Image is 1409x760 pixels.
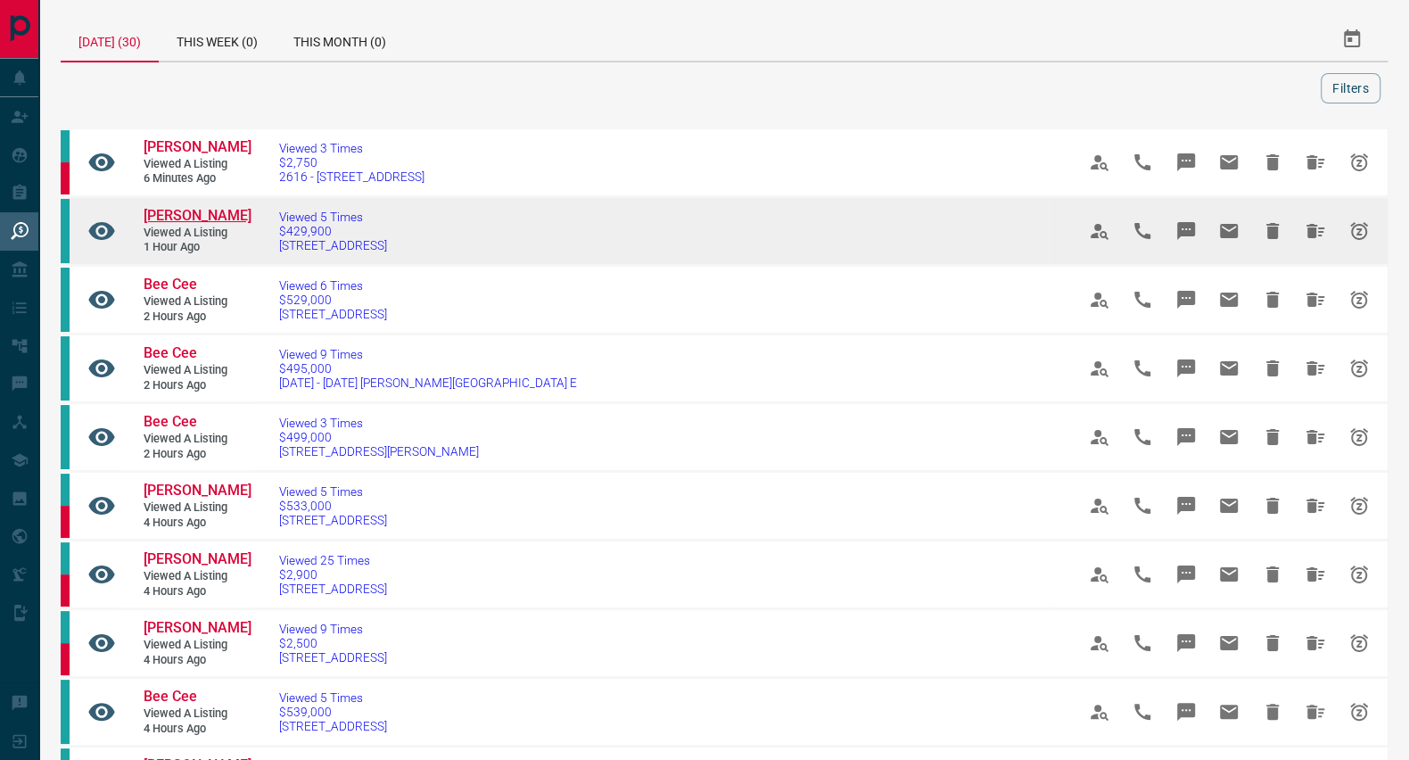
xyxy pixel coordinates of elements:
[279,169,424,184] span: 2616 - [STREET_ADDRESS]
[1121,210,1164,252] span: Call
[1338,278,1380,321] span: Snooze
[279,444,479,458] span: [STREET_ADDRESS][PERSON_NAME]
[1165,210,1207,252] span: Message
[144,688,197,705] span: Bee Cee
[144,310,251,325] span: 2 hours ago
[279,278,387,293] span: Viewed 6 Times
[1078,210,1121,252] span: View Profile
[279,499,387,513] span: $533,000
[144,207,251,224] span: [PERSON_NAME]
[1294,622,1337,665] span: Hide All from Katy MacArthur
[1078,553,1121,596] span: View Profile
[1121,347,1164,390] span: Call
[1207,553,1250,596] span: Email
[144,344,197,361] span: Bee Cee
[144,138,251,157] a: [PERSON_NAME]
[1078,141,1121,184] span: View Profile
[61,574,70,607] div: property.ca
[1251,690,1294,733] span: Hide
[1078,690,1121,733] span: View Profile
[144,413,197,430] span: Bee Cee
[61,336,70,401] div: condos.ca
[1338,553,1380,596] span: Snooze
[279,650,387,665] span: [STREET_ADDRESS]
[279,690,387,733] a: Viewed 5 Times$539,000[STREET_ADDRESS]
[144,294,251,310] span: Viewed a Listing
[279,690,387,705] span: Viewed 5 Times
[279,484,387,499] span: Viewed 5 Times
[144,569,251,584] span: Viewed a Listing
[1294,141,1337,184] span: Hide All from Katy MacArthur
[1338,141,1380,184] span: Snooze
[1078,278,1121,321] span: View Profile
[1321,73,1380,103] button: Filters
[1251,141,1294,184] span: Hide
[61,474,70,506] div: condos.ca
[1338,347,1380,390] span: Snooze
[279,141,424,155] span: Viewed 3 Times
[61,130,70,162] div: condos.ca
[1251,416,1294,458] span: Hide
[1207,278,1250,321] span: Email
[159,18,276,61] div: This Week (0)
[1207,210,1250,252] span: Email
[144,653,251,668] span: 4 hours ago
[61,199,70,263] div: condos.ca
[144,240,251,255] span: 1 hour ago
[1294,484,1337,527] span: Hide All from Katy MacArthur
[1294,553,1337,596] span: Hide All from Katy MacArthur
[144,550,251,569] a: [PERSON_NAME]
[1121,141,1164,184] span: Call
[1078,416,1121,458] span: View Profile
[144,619,251,638] a: [PERSON_NAME]
[279,224,387,238] span: $429,900
[144,276,197,293] span: Bee Cee
[279,622,387,665] a: Viewed 9 Times$2,500[STREET_ADDRESS]
[1294,416,1337,458] span: Hide All from Bee Cee
[279,567,387,582] span: $2,900
[144,482,251,499] span: [PERSON_NAME]
[144,226,251,241] span: Viewed a Listing
[1338,484,1380,527] span: Snooze
[279,155,424,169] span: $2,750
[144,363,251,378] span: Viewed a Listing
[279,430,479,444] span: $499,000
[61,18,159,62] div: [DATE] (30)
[1165,484,1207,527] span: Message
[61,542,70,574] div: condos.ca
[1207,690,1250,733] span: Email
[1078,622,1121,665] span: View Profile
[279,361,577,376] span: $495,000
[1078,484,1121,527] span: View Profile
[279,553,387,596] a: Viewed 25 Times$2,900[STREET_ADDRESS]
[144,207,251,226] a: [PERSON_NAME]
[279,210,387,252] a: Viewed 5 Times$429,900[STREET_ADDRESS]
[1121,553,1164,596] span: Call
[144,138,251,155] span: [PERSON_NAME]
[1165,278,1207,321] span: Message
[144,378,251,393] span: 2 hours ago
[144,157,251,172] span: Viewed a Listing
[144,638,251,653] span: Viewed a Listing
[1251,347,1294,390] span: Hide
[144,171,251,186] span: 6 minutes ago
[279,293,387,307] span: $529,000
[279,141,424,184] a: Viewed 3 Times$2,7502616 - [STREET_ADDRESS]
[144,276,251,294] a: Bee Cee
[1294,347,1337,390] span: Hide All from Bee Cee
[144,482,251,500] a: [PERSON_NAME]
[144,619,251,636] span: [PERSON_NAME]
[1165,141,1207,184] span: Message
[144,550,251,567] span: [PERSON_NAME]
[144,447,251,462] span: 2 hours ago
[1121,416,1164,458] span: Call
[144,688,251,706] a: Bee Cee
[61,643,70,675] div: property.ca
[1207,622,1250,665] span: Email
[1207,141,1250,184] span: Email
[61,506,70,538] div: property.ca
[1251,553,1294,596] span: Hide
[144,344,251,363] a: Bee Cee
[144,500,251,516] span: Viewed a Listing
[279,347,577,390] a: Viewed 9 Times$495,000[DATE] - [DATE] [PERSON_NAME][GEOGRAPHIC_DATA] E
